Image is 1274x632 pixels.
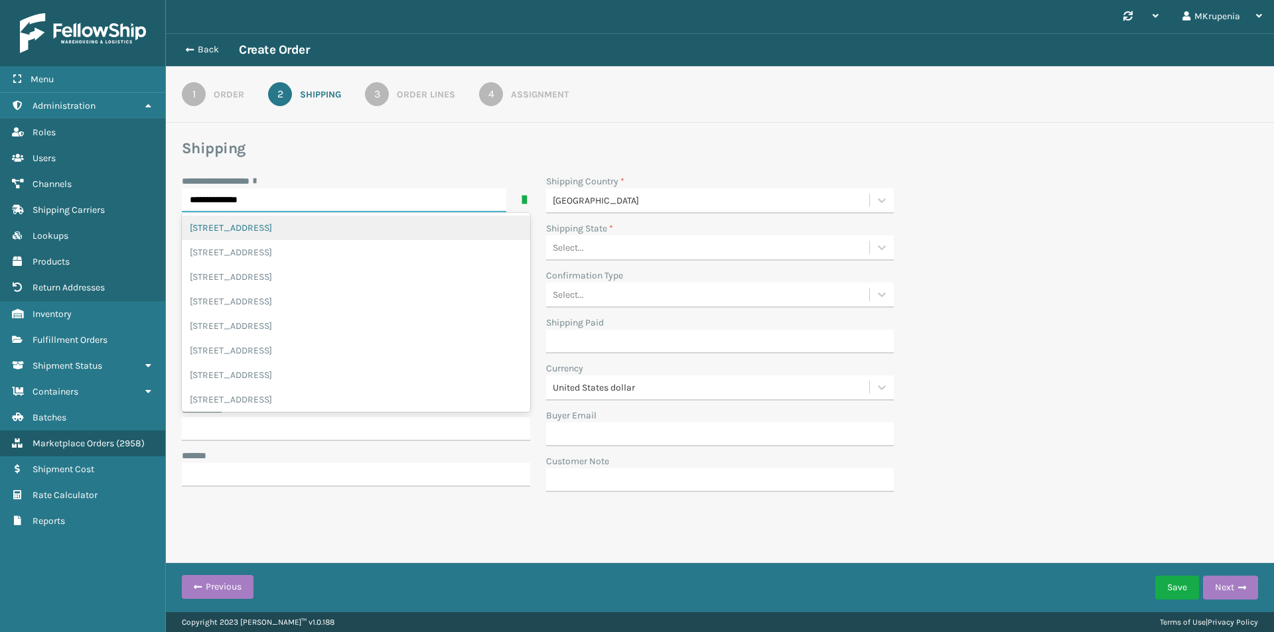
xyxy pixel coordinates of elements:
p: Copyright 2023 [PERSON_NAME]™ v 1.0.188 [182,612,334,632]
div: | [1160,612,1258,632]
label: Confirmation Type [546,269,623,283]
span: Batches [33,412,66,423]
span: Reports [33,515,65,527]
button: Previous [182,575,253,599]
div: Select... [553,241,584,255]
div: [STREET_ADDRESS] [182,289,530,314]
span: Inventory [33,308,72,320]
div: Order Lines [397,88,455,101]
span: Containers [33,386,78,397]
span: Shipping Carriers [33,204,105,216]
div: [STREET_ADDRESS] [182,314,530,338]
span: Shipment Status [33,360,102,371]
div: [STREET_ADDRESS] [182,265,530,289]
span: Fulfillment Orders [33,334,107,346]
h3: Create Order [239,42,309,58]
label: Customer Note [546,454,609,468]
label: Currency [546,361,583,375]
span: Roles [33,127,56,138]
span: ( 2958 ) [116,438,145,449]
div: 4 [479,82,503,106]
div: Order [214,88,244,101]
img: logo [20,13,146,53]
span: Return Addresses [33,282,105,293]
label: Buyer Email [546,409,597,422]
span: Administration [33,100,96,111]
div: United States dollar [553,381,871,395]
label: Shipping Paid [546,316,604,330]
div: [STREET_ADDRESS] [182,338,530,363]
div: 3 [365,82,389,106]
label: Shipping Country [546,174,624,188]
div: 1 [182,82,206,106]
div: [STREET_ADDRESS] [182,363,530,387]
button: Save [1155,576,1199,600]
span: Products [33,256,70,267]
div: 2 [268,82,292,106]
label: Shipping State [546,221,613,235]
div: [STREET_ADDRESS] [182,387,530,412]
span: Channels [33,178,72,190]
div: Select... [553,288,584,302]
button: Back [178,44,239,56]
span: Lookups [33,230,68,241]
h3: Shipping [182,139,1258,158]
a: Terms of Use [1160,617,1206,627]
div: Assignment [511,88,569,101]
span: Menu [31,74,54,85]
span: Marketplace Orders [33,438,114,449]
div: [GEOGRAPHIC_DATA] [553,194,871,208]
span: Rate Calculator [33,489,98,501]
div: Shipping [300,88,341,101]
button: Next [1203,576,1258,600]
a: Privacy Policy [1208,617,1258,627]
div: [STREET_ADDRESS] [182,240,530,265]
span: Users [33,153,56,164]
div: [STREET_ADDRESS] [182,216,530,240]
span: Shipment Cost [33,464,94,475]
